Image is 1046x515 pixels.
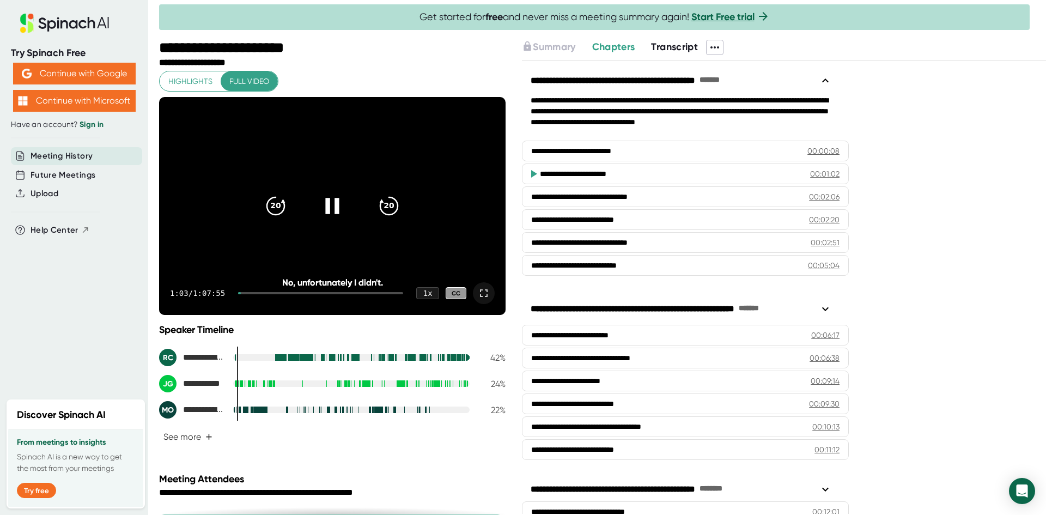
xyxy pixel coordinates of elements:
[229,75,269,88] span: Full video
[11,47,137,59] div: Try Spinach Free
[416,287,439,299] div: 1 x
[592,41,635,53] span: Chapters
[159,427,217,446] button: See more+
[592,40,635,54] button: Chapters
[31,224,78,237] span: Help Center
[13,90,136,112] button: Continue with Microsoft
[478,353,506,363] div: 42 %
[159,473,508,485] div: Meeting Attendees
[811,375,840,386] div: 00:09:14
[478,379,506,389] div: 24 %
[814,444,840,455] div: 00:11:12
[811,237,840,248] div: 00:02:51
[221,71,278,92] button: Full video
[159,375,224,392] div: Jim Glander
[80,120,104,129] a: Sign in
[159,401,224,419] div: Mark O'Sullivan
[478,405,506,415] div: 22 %
[31,169,95,181] button: Future Meetings
[168,75,212,88] span: Highlights
[31,150,93,162] button: Meeting History
[159,349,177,366] div: RC
[13,63,136,84] button: Continue with Google
[160,71,221,92] button: Highlights
[533,41,575,53] span: Summary
[651,40,698,54] button: Transcript
[11,120,137,130] div: Have an account?
[485,11,503,23] b: free
[811,330,840,341] div: 00:06:17
[807,146,840,156] div: 00:00:08
[17,483,56,498] button: Try free
[17,408,106,422] h2: Discover Spinach AI
[809,191,840,202] div: 00:02:06
[170,289,225,298] div: 1:03 / 1:07:55
[31,187,58,200] button: Upload
[809,398,840,409] div: 00:09:30
[809,214,840,225] div: 00:02:20
[446,287,466,300] div: CC
[159,324,506,336] div: Speaker Timeline
[810,353,840,363] div: 00:06:38
[812,421,840,432] div: 00:10:13
[1009,478,1035,504] div: Open Intercom Messenger
[31,224,90,237] button: Help Center
[159,375,177,392] div: JG
[17,438,135,447] h3: From meetings to insights
[159,401,177,419] div: MO
[522,40,575,54] button: Summary
[419,11,770,23] span: Get started for and never miss a meeting summary again!
[159,349,224,366] div: Richard Caleel
[194,277,471,288] div: No, unfortunately I didn't.
[810,168,840,179] div: 00:01:02
[17,451,135,474] p: Spinach AI is a new way to get the most from your meetings
[522,40,592,55] div: Upgrade to access
[205,433,212,441] span: +
[22,69,32,78] img: Aehbyd4JwY73AAAAAElFTkSuQmCC
[651,41,698,53] span: Transcript
[691,11,755,23] a: Start Free trial
[808,260,840,271] div: 00:05:04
